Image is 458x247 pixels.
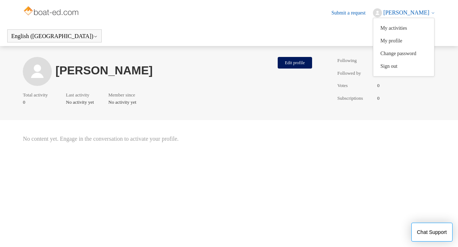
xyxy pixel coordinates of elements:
[373,60,434,73] a: Sign out
[55,66,274,75] h1: [PERSON_NAME]
[23,135,316,143] span: No content yet. Engage in the conversation to activate your profile.
[337,70,374,77] span: Followed by
[337,82,374,89] span: Votes
[278,57,312,69] button: Edit profile
[23,99,51,106] span: 0
[66,99,94,106] span: No activity yet
[373,8,435,17] button: [PERSON_NAME]
[383,9,429,16] span: [PERSON_NAME]
[337,57,374,64] span: Following
[108,91,135,99] span: Member since
[332,9,373,17] a: Submit a request
[373,47,434,60] button: Opens a dialog
[373,22,434,34] a: My activities
[377,95,380,102] span: 0
[377,82,380,89] span: 0
[23,4,80,19] img: Boat-Ed Help Center home page
[337,95,374,102] span: Subscriptions
[411,223,453,242] button: Chat Support
[11,33,98,40] button: English ([GEOGRAPHIC_DATA])
[373,34,434,47] a: My profile
[23,91,48,99] span: Total activity
[108,99,139,106] span: No activity yet
[66,91,90,99] span: Last activity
